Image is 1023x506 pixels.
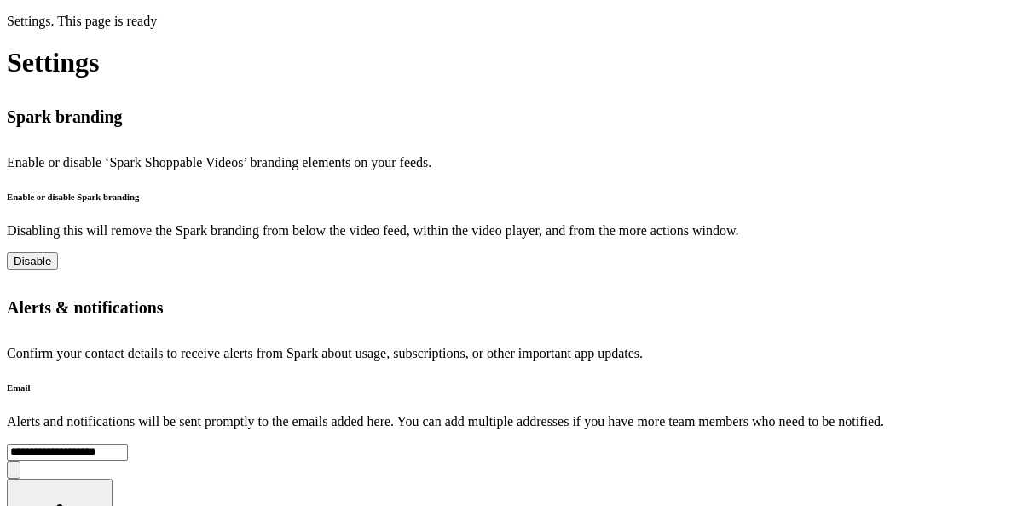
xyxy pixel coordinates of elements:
h6: Enable or disable Spark branding [7,192,1016,202]
p: Enable or disable ‘Spark Shoppable Videos’ branding elements on your feeds. [7,155,1016,170]
span: Disable [14,255,51,267]
p: Settings. This page is ready [7,14,1016,29]
button: Remove email [7,461,20,479]
p: Disabling this will remove the Spark branding from below the video feed, within the video player,... [7,223,1016,239]
p: Confirm your contact details to receive alerts from Spark about usage, subscriptions, or other im... [7,346,1016,361]
p: Alerts and notifications will be sent promptly to the emails added here. You can add multiple add... [7,414,1016,429]
h6: Email [7,382,1016,393]
button: Disable [7,252,58,270]
h5: Spark branding [7,107,1016,127]
span: Settings [7,47,99,78]
h5: Alerts & notifications [7,298,1016,318]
